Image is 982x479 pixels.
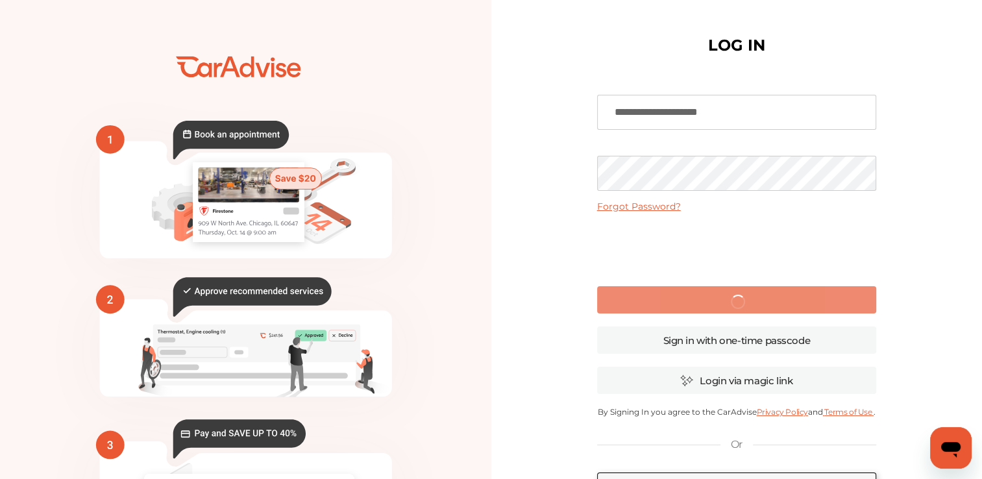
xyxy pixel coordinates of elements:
[597,201,681,212] a: Forgot Password?
[597,326,876,354] a: Sign in with one-time passcode
[597,407,876,417] p: By Signing In you agree to the CarAdvise and .
[756,407,807,417] a: Privacy Policy
[731,437,743,452] p: Or
[930,427,972,469] iframe: Button to launch messaging window
[638,223,835,273] iframe: reCAPTCHA
[823,407,874,417] a: Terms of Use
[597,367,876,394] a: Login via magic link
[680,375,693,387] img: magic_icon.32c66aac.svg
[708,39,765,52] h1: LOG IN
